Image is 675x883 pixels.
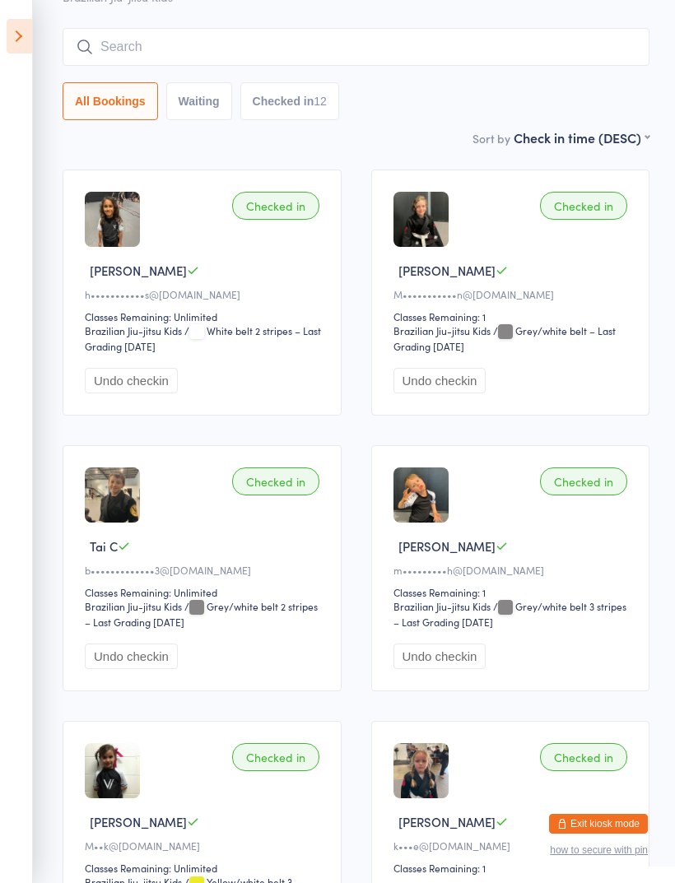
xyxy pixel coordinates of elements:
span: [PERSON_NAME] [398,262,496,279]
button: Undo checkin [393,368,486,393]
img: image1749194022.png [85,192,140,247]
div: Classes Remaining: 1 [393,309,633,323]
button: All Bookings [63,82,158,120]
div: Brazilian Jiu-jitsu Kids [393,323,491,337]
button: Undo checkin [393,644,486,669]
label: Sort by [472,130,510,146]
img: image1667541947.png [393,467,449,523]
span: [PERSON_NAME] [398,537,496,555]
div: Checked in [540,743,627,771]
div: M•••••••••••n@[DOMAIN_NAME] [393,287,633,301]
div: Checked in [232,192,319,220]
div: k•••e@[DOMAIN_NAME] [393,839,633,853]
button: Checked in12 [240,82,339,120]
div: Checked in [540,192,627,220]
button: Undo checkin [85,368,178,393]
div: Classes Remaining: Unlimited [85,309,324,323]
img: image1726726207.png [85,467,140,523]
div: Check in time (DESC) [514,128,649,146]
input: Search [63,28,649,66]
div: Brazilian Jiu-jitsu Kids [85,323,182,337]
div: M••k@[DOMAIN_NAME] [85,839,324,853]
button: Exit kiosk mode [549,814,648,834]
span: [PERSON_NAME] [90,262,187,279]
button: Waiting [166,82,232,120]
button: how to secure with pin [550,844,648,856]
div: Checked in [540,467,627,495]
div: Brazilian Jiu-jitsu Kids [85,599,182,613]
div: m•••••••••h@[DOMAIN_NAME] [393,563,633,577]
div: b•••••••••••••3@[DOMAIN_NAME] [85,563,324,577]
button: Undo checkin [85,644,178,669]
img: image1620200162.png [85,743,140,798]
div: Brazilian Jiu-jitsu Kids [393,599,491,613]
span: [PERSON_NAME] [90,813,187,830]
div: Classes Remaining: 1 [393,585,633,599]
div: Classes Remaining: Unlimited [85,861,324,875]
img: image1662012319.png [393,192,449,247]
div: Classes Remaining: 1 [393,861,633,875]
div: Checked in [232,743,319,771]
div: Checked in [232,467,319,495]
img: image1725516548.png [393,743,449,798]
span: Tai C [90,537,118,555]
span: [PERSON_NAME] [398,813,496,830]
div: 12 [314,95,327,108]
div: Classes Remaining: Unlimited [85,585,324,599]
div: h•••••••••••s@[DOMAIN_NAME] [85,287,324,301]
